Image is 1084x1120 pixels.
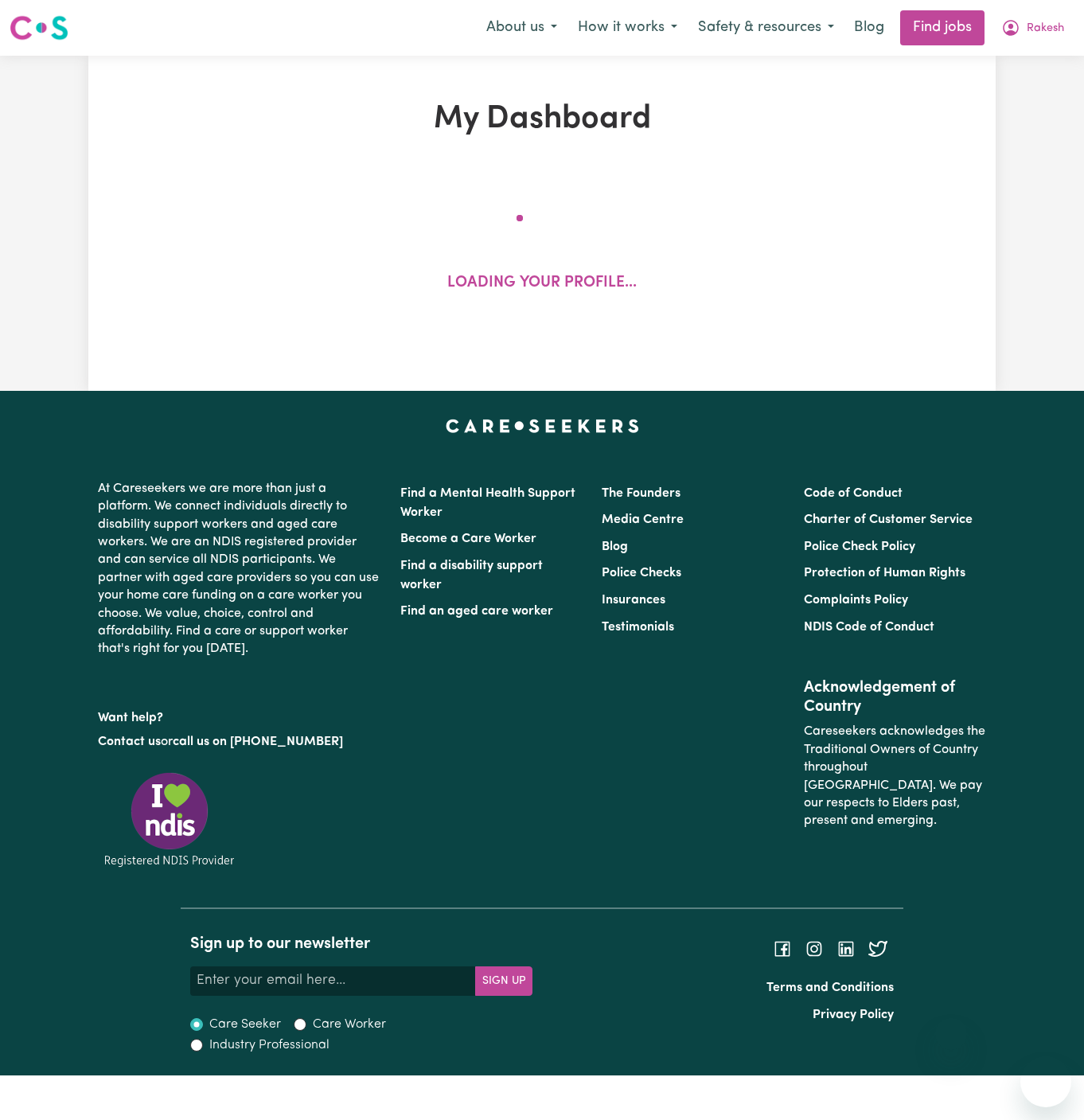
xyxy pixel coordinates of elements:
[10,10,68,46] a: Careseekers logo
[190,966,476,995] input: Enter your email here...
[844,10,894,45] a: Blog
[173,736,343,748] a: call us on [PHONE_NUMBER]
[446,420,639,432] a: Careseekers home page
[900,10,985,45] a: Find jobs
[602,621,674,634] a: Testimonials
[804,678,986,716] h2: Acknowledgement of Country
[804,487,903,500] a: Code of Conduct
[602,594,665,607] a: Insurances
[400,487,575,519] a: Find a Mental Health Support Worker
[1020,1056,1071,1107] iframe: Button to launch messaging window
[1027,20,1064,37] span: Rakesh
[98,736,161,748] a: Contact us
[400,605,553,618] a: Find an aged care worker
[688,11,844,45] button: Safety & resources
[804,540,915,553] a: Police Check Policy
[567,11,688,45] button: How it works
[10,14,68,42] img: Careseekers logo
[476,11,567,45] button: About us
[804,621,934,634] a: NDIS Code of Conduct
[804,716,986,836] p: Careseekers acknowledges the Traditional Owners of Country throughout [GEOGRAPHIC_DATA]. We pay o...
[602,487,680,500] a: The Founders
[98,474,381,665] p: At Careseekers we are more than just a platform. We connect individuals directly to disability su...
[836,942,856,954] a: Follow Careseekers on LinkedIn
[766,981,894,994] a: Terms and Conditions
[475,966,532,995] button: Subscribe
[98,770,241,869] img: Registered NDIS provider
[602,540,628,553] a: Blog
[804,513,973,526] a: Charter of Customer Service
[805,942,824,954] a: Follow Careseekers on Instagram
[447,272,637,295] p: Loading your profile...
[209,1036,329,1055] label: Industry Professional
[190,935,532,954] h2: Sign up to our newsletter
[868,942,887,954] a: Follow Careseekers on Twitter
[991,11,1074,45] button: My Account
[773,942,792,954] a: Follow Careseekers on Facebook
[400,533,536,545] a: Become a Care Worker
[249,100,835,139] h1: My Dashboard
[935,1018,967,1050] iframe: Close message
[602,513,684,526] a: Media Centre
[209,1015,281,1034] label: Care Seeker
[813,1009,894,1021] a: Privacy Policy
[313,1015,386,1034] label: Care Worker
[602,567,681,580] a: Police Checks
[804,594,908,607] a: Complaints Policy
[804,567,965,580] a: Protection of Human Rights
[98,703,381,727] p: Want help?
[98,727,381,757] p: or
[400,560,543,591] a: Find a disability support worker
